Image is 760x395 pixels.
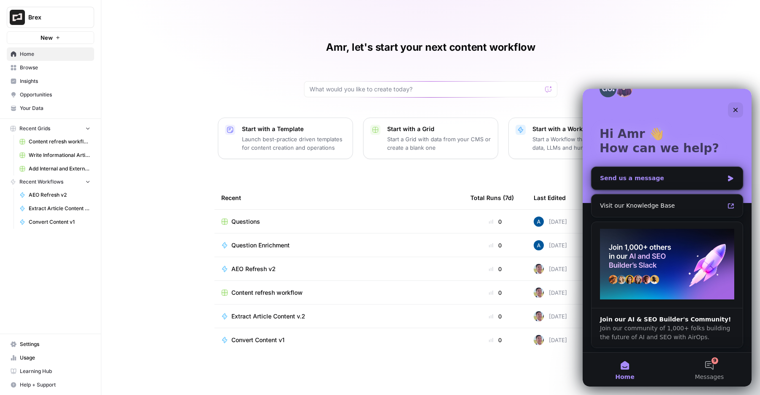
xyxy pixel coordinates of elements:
[7,122,94,135] button: Recent Grids
[470,241,520,250] div: 0
[387,135,491,152] p: Start a Grid with data from your CMS or create a blank one
[534,186,566,209] div: Last Edited
[9,219,160,260] div: Join our AI & SEO Builder's Community!Join our community of 1,000+ folks building the future of A...
[29,218,90,226] span: Convert Content v1
[231,241,290,250] span: Question Enrichment
[41,33,53,42] span: New
[33,285,52,291] span: Home
[17,226,152,235] div: Join our AI & SEO Builder's Community!
[84,264,169,298] button: Messages
[16,188,94,202] a: AEO Refresh v2
[242,125,346,133] p: Start with a Template
[508,118,643,159] button: Start with a WorkflowStart a Workflow that combines your data, LLMs and human review
[534,264,544,274] img: 99f2gcj60tl1tjps57nny4cf0tt1
[534,240,567,250] div: [DATE]
[242,135,346,152] p: Launch best-practice driven templates for content creation and operations
[221,288,457,297] a: Content refresh workflow
[112,285,141,291] span: Messages
[20,91,90,99] span: Opportunities
[534,311,544,321] img: 99f2gcj60tl1tjps57nny4cf0tt1
[218,118,353,159] button: Start with a TemplateLaunch best-practice driven templates for content creation and operations
[534,311,567,321] div: [DATE]
[28,13,79,22] span: Brex
[470,217,520,226] div: 0
[17,112,141,121] div: Visit our Knowledge Base
[231,288,303,297] span: Content refresh workflow
[221,265,457,273] a: AEO Refresh v2
[7,378,94,392] button: Help + Support
[363,118,498,159] button: Start with a GridStart a Grid with data from your CMS or create a blank one
[16,202,94,215] a: Extract Article Content v.2
[534,288,567,298] div: [DATE]
[17,85,141,94] div: Send us a message
[7,47,94,61] a: Home
[17,38,152,52] p: Hi Amr 👋
[470,312,520,321] div: 0
[7,176,94,188] button: Recent Workflows
[7,31,94,44] button: New
[534,288,544,298] img: 99f2gcj60tl1tjps57nny4cf0tt1
[7,7,94,28] button: Workspace: Brex
[7,337,94,351] a: Settings
[17,236,147,252] span: Join our community of 1,000+ folks building the future of AI and SEO with AirOps.
[20,381,90,389] span: Help + Support
[12,109,157,125] a: Visit our Knowledge Base
[470,288,520,297] div: 0
[17,52,152,67] p: How can we help?
[470,265,520,273] div: 0
[221,186,457,209] div: Recent
[231,336,285,344] span: Convert Content v1
[20,340,90,348] span: Settings
[231,312,305,321] span: Extract Article Content v.2
[8,78,160,101] div: Send us a message
[16,148,94,162] a: Write Informational Article
[534,240,544,250] img: he81ibor8lsei4p3qvg4ugbvimgp
[221,241,457,250] a: Question Enrichment
[29,205,90,212] span: Extract Article Content v.2
[20,368,90,375] span: Learning Hub
[221,336,457,344] a: Convert Content v1
[231,265,276,273] span: AEO Refresh v2
[16,135,94,148] a: Content refresh workflow
[534,217,544,227] img: he81ibor8lsei4p3qvg4ugbvimgp
[7,351,94,365] a: Usage
[16,162,94,176] a: Add Internal and External Links (1)
[534,217,567,227] div: [DATE]
[20,354,90,362] span: Usage
[583,89,752,387] iframe: Intercom live chat
[19,178,63,186] span: Recent Workflows
[387,125,491,133] p: Start with a Grid
[20,50,90,58] span: Home
[221,312,457,321] a: Extract Article Content v.2
[7,61,94,74] a: Browse
[7,88,94,101] a: Opportunities
[20,104,90,112] span: Your Data
[29,165,90,173] span: Add Internal and External Links (1)
[532,135,636,152] p: Start a Workflow that combines your data, LLMs and human review
[231,217,260,226] span: Questions
[10,10,25,25] img: Brex Logo
[29,138,90,145] span: Content refresh workflow
[470,336,520,344] div: 0
[7,365,94,378] a: Learning Hub
[532,125,636,133] p: Start with a Workflow
[20,77,90,85] span: Insights
[534,335,544,345] img: 99f2gcj60tl1tjps57nny4cf0tt1
[7,101,94,115] a: Your Data
[29,151,90,159] span: Write Informational Article
[145,14,160,29] div: Close
[326,41,535,54] h1: Amr, let's start your next content workflow
[470,186,514,209] div: Total Runs (7d)
[309,85,542,93] input: What would you like to create today?
[534,335,567,345] div: [DATE]
[221,217,457,226] a: Questions
[16,215,94,229] a: Convert Content v1
[534,264,567,274] div: [DATE]
[7,74,94,88] a: Insights
[19,125,50,132] span: Recent Grids
[29,191,90,199] span: AEO Refresh v2
[20,64,90,71] span: Browse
